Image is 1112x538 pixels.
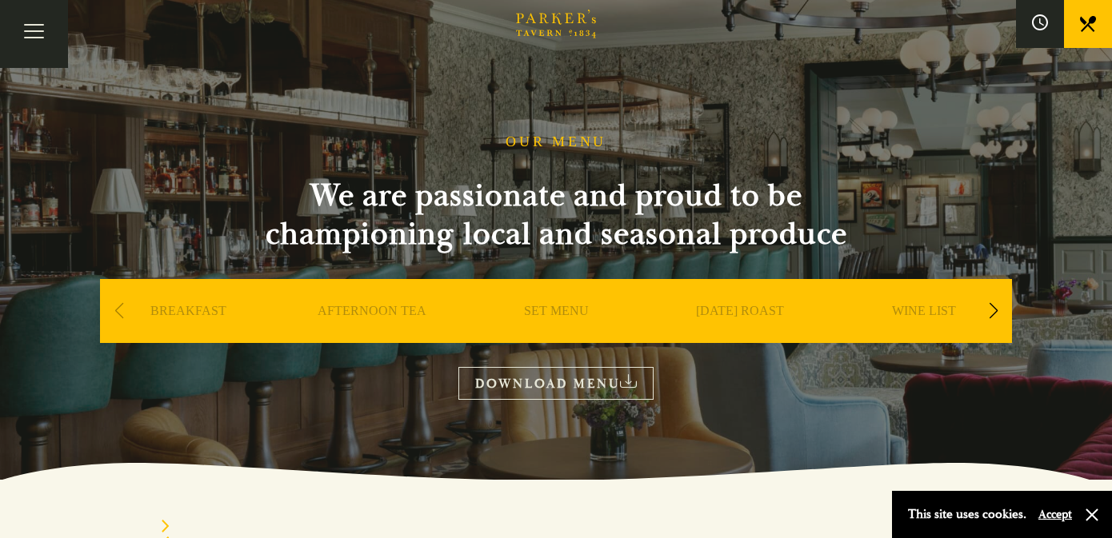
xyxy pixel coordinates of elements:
[1084,507,1100,523] button: Close and accept
[318,303,426,367] a: AFTERNOON TEA
[108,293,130,329] div: Previous slide
[696,303,784,367] a: [DATE] ROAST
[1038,507,1072,522] button: Accept
[284,279,460,391] div: 2 / 9
[100,279,276,391] div: 1 / 9
[982,293,1004,329] div: Next slide
[150,303,226,367] a: BREAKFAST
[908,503,1026,526] p: This site uses cookies.
[892,303,956,367] a: WINE LIST
[652,279,828,391] div: 4 / 9
[506,134,606,151] h1: OUR MENU
[458,367,654,400] a: DOWNLOAD MENU
[524,303,589,367] a: SET MENU
[468,279,644,391] div: 3 / 9
[160,520,952,536] div: Next slide
[236,177,876,253] h2: We are passionate and proud to be championing local and seasonal produce
[836,279,1012,391] div: 5 / 9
